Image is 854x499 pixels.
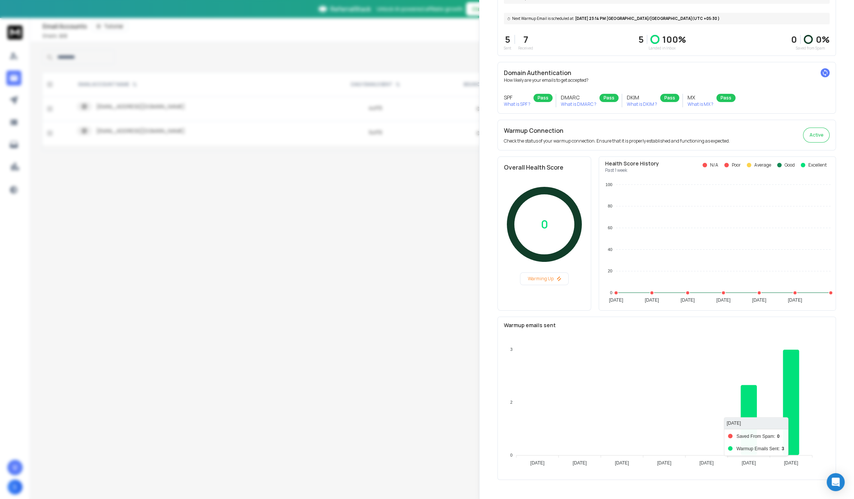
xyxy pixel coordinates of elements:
button: Active [803,128,830,143]
tspan: 40 [608,247,612,252]
p: N/A [710,162,718,168]
p: Check the status of your warmup connection. Ensure that it is properly established and functionin... [504,138,730,144]
tspan: [DATE] [716,298,731,303]
div: Pass [660,94,679,102]
tspan: [DATE] [752,298,766,303]
tspan: 0 [510,453,512,457]
tspan: 0 [610,290,612,295]
div: Pass [533,94,553,102]
tspan: [DATE] [742,460,756,466]
tspan: [DATE] [615,460,629,466]
div: [DATE] 23:14 PM [GEOGRAPHIC_DATA]/[GEOGRAPHIC_DATA] (UTC +05:30 ) [504,13,830,24]
p: What is MX ? [688,101,713,107]
tspan: 60 [608,225,612,230]
h3: MX [688,94,713,101]
p: Saved from Spam [791,45,830,51]
tspan: [DATE] [788,298,802,303]
p: Warmup emails sent [504,322,830,329]
tspan: 80 [608,204,612,208]
p: Health Score History [605,160,659,167]
tspan: [DATE] [657,460,671,466]
tspan: [DATE] [784,460,798,466]
tspan: [DATE] [680,298,695,303]
p: Poor [732,162,741,168]
span: Next Warmup Email is scheduled at [512,16,574,21]
p: 0 [541,218,548,231]
p: 7 [518,33,533,45]
p: Average [754,162,771,168]
p: Excellent [808,162,827,168]
h3: SPF [504,94,530,101]
tspan: [DATE] [572,460,587,466]
p: 5 [504,33,511,45]
p: Sent [504,45,511,51]
tspan: 20 [608,269,612,273]
strong: 0 [791,33,797,45]
div: Open Intercom Messenger [827,473,845,491]
tspan: [DATE] [645,298,659,303]
p: 5 [638,33,644,45]
tspan: 100 [605,182,612,187]
p: Landed in Inbox [638,45,686,51]
tspan: 2 [510,400,512,404]
p: Received [518,45,533,51]
p: Past 1 week [605,167,659,173]
tspan: [DATE] [609,298,623,303]
p: 0 % [816,33,830,45]
p: What is DMARC ? [561,101,596,107]
p: What is SPF ? [504,101,530,107]
tspan: 3 [510,347,512,352]
div: Pass [599,94,619,102]
h3: DKIM [627,94,657,101]
p: Good [785,162,795,168]
h2: Warmup Connection [504,126,730,135]
tspan: [DATE] [530,460,545,466]
h3: DMARC [561,94,596,101]
tspan: [DATE] [700,460,714,466]
p: What is DKIM ? [627,101,657,107]
p: Warming Up [523,276,565,282]
h2: Overall Health Score [504,163,585,172]
h2: Domain Authentication [504,68,830,77]
div: Pass [716,94,736,102]
p: How likely are your emails to get accepted? [504,77,830,83]
p: 100 % [662,33,686,45]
